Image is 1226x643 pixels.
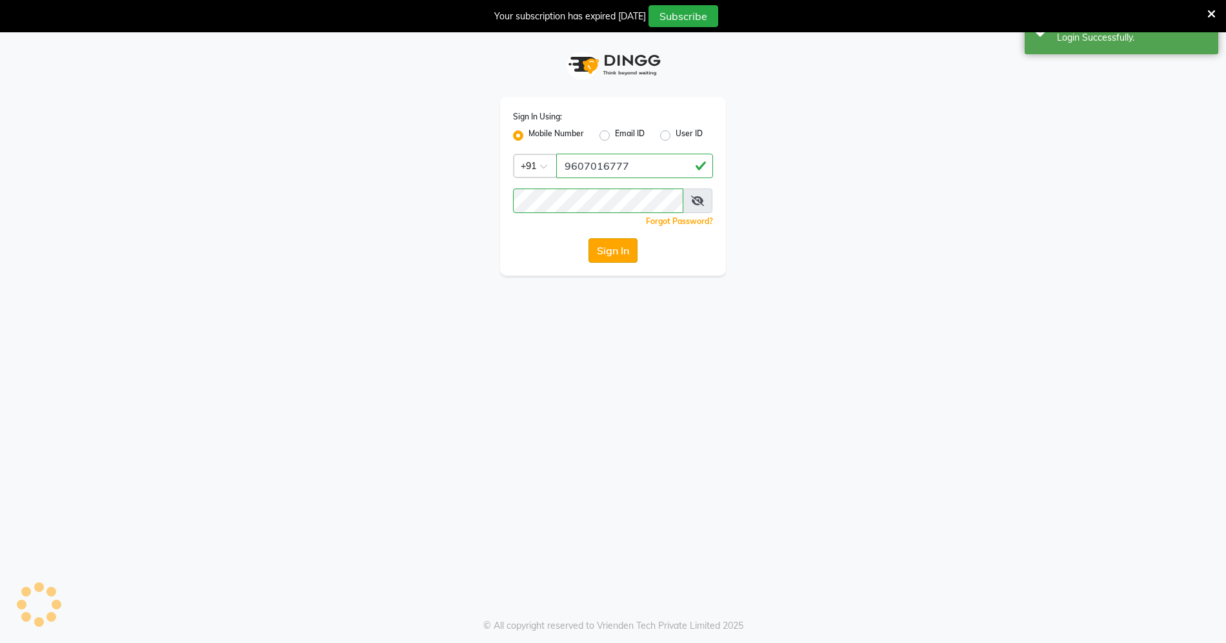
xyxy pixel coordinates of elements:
[494,10,646,23] div: Your subscription has expired [DATE]
[556,154,713,178] input: Username
[648,5,718,27] button: Subscribe
[646,216,713,226] a: Forgot Password?
[676,128,703,143] label: User ID
[513,189,683,213] input: Username
[528,128,584,143] label: Mobile Number
[615,128,645,143] label: Email ID
[513,111,562,123] label: Sign In Using:
[588,238,638,263] button: Sign In
[561,46,665,84] img: logo1.svg
[1057,31,1209,45] div: Login Successfully.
